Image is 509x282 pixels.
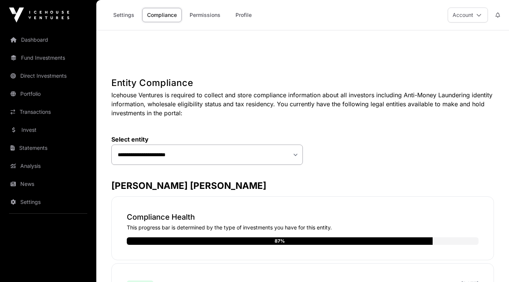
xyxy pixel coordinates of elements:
p: This progress bar is determined by the type of investments you have for this entity. [127,224,479,231]
a: Direct Investments [6,68,90,84]
p: Compliance Health [127,212,479,222]
a: Settings [6,194,90,210]
a: Settings [108,8,139,22]
a: Statements [6,140,90,156]
button: Account [448,8,488,23]
a: Dashboard [6,32,90,48]
a: Compliance [142,8,182,22]
a: Fund Investments [6,50,90,66]
img: Icehouse Ventures Logo [9,8,69,23]
a: Transactions [6,104,90,120]
label: Select entity [111,136,303,143]
a: Portfolio [6,86,90,102]
a: Invest [6,122,90,138]
a: Profile [228,8,258,22]
h1: Entity Compliance [111,77,494,89]
div: 87% [275,237,285,245]
h3: [PERSON_NAME] [PERSON_NAME] [111,180,494,192]
a: Analysis [6,158,90,174]
iframe: Chat Widget [471,246,509,282]
a: Permissions [185,8,225,22]
p: Icehouse Ventures is required to collect and store compliance information about all investors inc... [111,90,494,118]
a: News [6,176,90,192]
